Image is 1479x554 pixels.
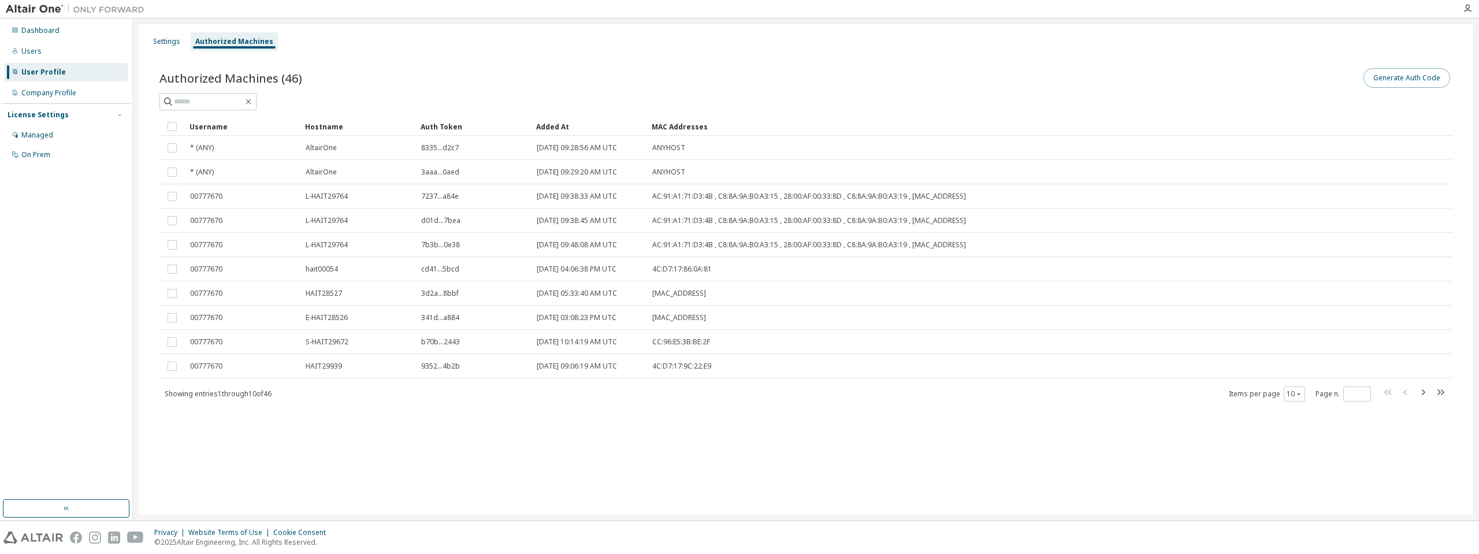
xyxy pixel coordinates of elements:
button: Generate Auth Code [1363,68,1450,88]
div: On Prem [21,150,50,159]
img: altair_logo.svg [3,531,63,544]
span: [DATE] 09:29:20 AM UTC [537,168,617,177]
span: * (ANY) [190,168,214,177]
div: Settings [153,37,180,46]
img: linkedin.svg [108,531,120,544]
img: Altair One [6,3,150,15]
span: AltairOne [306,143,337,153]
span: 00777670 [190,265,222,274]
span: 7237...a84e [421,192,459,201]
span: S-HAIT29672 [306,337,348,347]
div: Managed [21,131,53,140]
span: 3aaa...0aed [421,168,459,177]
span: [DATE] 09:48:08 AM UTC [537,240,617,250]
img: instagram.svg [89,531,101,544]
span: 341d...a884 [421,313,459,322]
span: 00777670 [190,240,222,250]
span: Showing entries 1 through 10 of 46 [165,389,272,399]
span: 4C:D7:17:9C:22:E9 [652,362,711,371]
span: [DATE] 03:08:23 PM UTC [537,313,616,322]
span: AC:91:A1:71:D3:4B , C8:8A:9A:B0:A3:15 , 28:00:AF:00:33:8D , C8:8A:9A:B0:A3:19 , [MAC_ADDRESS] [652,240,966,250]
div: Privacy [154,528,188,537]
span: b70b...2443 [421,337,460,347]
div: User Profile [21,68,66,77]
span: HAIT28527 [306,289,342,298]
span: [DATE] 09:06:19 AM UTC [537,362,617,371]
div: Username [189,117,296,136]
span: d01d...7bea [421,216,460,225]
span: [DATE] 10:14:19 AM UTC [537,337,617,347]
div: Users [21,47,42,56]
span: AltairOne [306,168,337,177]
span: 9352...4b2b [421,362,460,371]
div: Auth Token [421,117,527,136]
div: Authorized Machines [195,37,273,46]
span: [DATE] 09:38:33 AM UTC [537,192,617,201]
div: Added At [536,117,642,136]
span: 8335...d2c7 [421,143,459,153]
span: 00777670 [190,362,222,371]
span: hait00054 [306,265,338,274]
span: 4C:D7:17:86:0A:81 [652,265,712,274]
span: Items per page [1229,386,1305,401]
span: CC:96:E5:3B:BE:2F [652,337,710,347]
div: MAC Addresses [652,117,1331,136]
div: Company Profile [21,88,76,98]
span: ANYHOST [652,168,685,177]
span: AC:91:A1:71:D3:4B , C8:8A:9A:B0:A3:15 , 28:00:AF:00:33:8D , C8:8A:9A:B0:A3:19 , [MAC_ADDRESS] [652,216,966,225]
button: 10 [1287,389,1302,399]
span: 00777670 [190,337,222,347]
img: youtube.svg [127,531,144,544]
div: License Settings [8,110,69,120]
img: facebook.svg [70,531,82,544]
span: [MAC_ADDRESS] [652,289,706,298]
span: Page n. [1316,386,1371,401]
span: * (ANY) [190,143,214,153]
span: L-HAIT29764 [306,240,348,250]
span: 00777670 [190,192,222,201]
span: 3d2a...8bbf [421,289,459,298]
div: Website Terms of Use [188,528,273,537]
span: 00777670 [190,216,222,225]
span: cd41...5bcd [421,265,459,274]
span: ANYHOST [652,143,685,153]
span: E-HAIT28526 [306,313,348,322]
span: L-HAIT29764 [306,192,348,201]
span: [DATE] 05:33:40 AM UTC [537,289,617,298]
span: HAIT29939 [306,362,342,371]
div: Cookie Consent [273,528,333,537]
span: [MAC_ADDRESS] [652,313,706,322]
span: [DATE] 09:28:56 AM UTC [537,143,617,153]
span: L-HAIT29764 [306,216,348,225]
div: Hostname [305,117,411,136]
span: 00777670 [190,289,222,298]
span: 00777670 [190,313,222,322]
span: [DATE] 04:06:38 PM UTC [537,265,616,274]
p: © 2025 Altair Engineering, Inc. All Rights Reserved. [154,537,333,547]
span: [DATE] 09:38:45 AM UTC [537,216,617,225]
span: 7b3b...0e38 [421,240,460,250]
div: Dashboard [21,26,60,35]
span: Authorized Machines (46) [159,70,302,86]
span: AC:91:A1:71:D3:4B , C8:8A:9A:B0:A3:15 , 28:00:AF:00:33:8D , C8:8A:9A:B0:A3:19 , [MAC_ADDRESS] [652,192,966,201]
